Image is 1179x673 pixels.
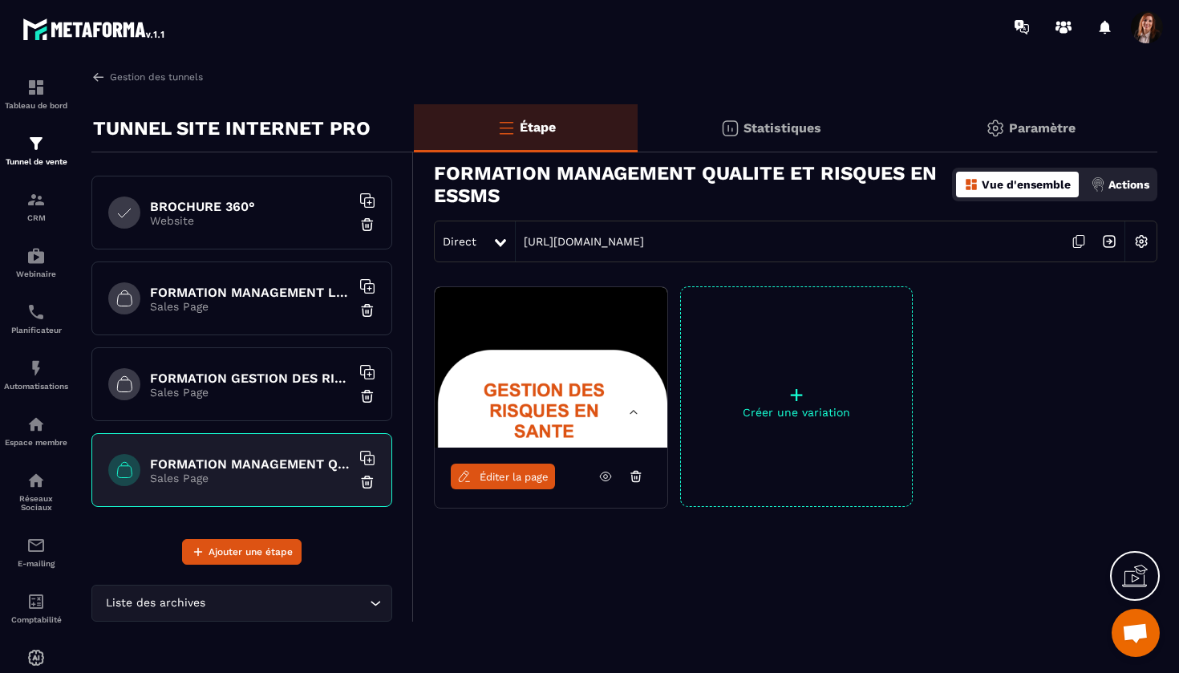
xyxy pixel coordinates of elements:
[1091,177,1105,192] img: actions.d6e523a2.png
[26,359,46,378] img: automations
[150,386,350,399] p: Sales Page
[150,285,350,300] h6: FORMATION MANAGEMENT LEADERSHIP
[681,383,912,406] p: +
[4,459,68,524] a: social-networksocial-networkRéseaux Sociaux
[359,302,375,318] img: trash
[26,190,46,209] img: formation
[4,270,68,278] p: Webinaire
[516,235,644,248] a: [URL][DOMAIN_NAME]
[26,78,46,97] img: formation
[4,494,68,512] p: Réseaux Sociaux
[150,371,350,386] h6: FORMATION GESTION DES RISQUES EN SANTE
[720,119,739,138] img: stats.20deebd0.svg
[1112,609,1160,657] a: Ouvrir le chat
[209,544,293,560] span: Ajouter une étape
[4,580,68,636] a: accountantaccountantComptabilité
[4,615,68,624] p: Comptabilité
[26,471,46,490] img: social-network
[182,539,302,565] button: Ajouter une étape
[435,287,667,448] img: image
[4,157,68,166] p: Tunnel de vente
[496,118,516,137] img: bars-o.4a397970.svg
[4,382,68,391] p: Automatisations
[4,559,68,568] p: E-mailing
[150,472,350,484] p: Sales Page
[150,300,350,313] p: Sales Page
[4,234,68,290] a: automationsautomationsWebinaire
[4,524,68,580] a: emailemailE-mailing
[4,122,68,178] a: formationformationTunnel de vente
[982,178,1071,191] p: Vue d'ensemble
[434,162,952,207] h3: FORMATION MANAGEMENT QUALITE ET RISQUES EN ESSMS
[93,112,371,144] p: TUNNEL SITE INTERNET PRO
[1108,178,1149,191] p: Actions
[4,347,68,403] a: automationsautomationsAutomatisations
[4,178,68,234] a: formationformationCRM
[26,648,46,667] img: automations
[26,134,46,153] img: formation
[1126,226,1157,257] img: setting-w.858f3a88.svg
[964,177,978,192] img: dashboard-orange.40269519.svg
[4,101,68,110] p: Tableau de bord
[26,302,46,322] img: scheduler
[26,415,46,434] img: automations
[359,474,375,490] img: trash
[4,403,68,459] a: automationsautomationsEspace membre
[451,464,555,489] a: Éditer la page
[480,471,549,483] span: Éditer la page
[209,594,366,612] input: Search for option
[102,594,209,612] span: Liste des archives
[26,592,46,611] img: accountant
[4,326,68,334] p: Planificateur
[91,585,392,622] div: Search for option
[22,14,167,43] img: logo
[359,217,375,233] img: trash
[4,290,68,347] a: schedulerschedulerPlanificateur
[150,456,350,472] h6: FORMATION MANAGEMENT QUALITE ET RISQUES EN ESSMS
[743,120,821,136] p: Statistiques
[1094,226,1124,257] img: arrow-next.bcc2205e.svg
[681,406,912,419] p: Créer une variation
[150,199,350,214] h6: BROCHURE 360°
[91,70,203,84] a: Gestion des tunnels
[1009,120,1076,136] p: Paramètre
[4,66,68,122] a: formationformationTableau de bord
[520,120,556,135] p: Étape
[443,235,476,248] span: Direct
[26,246,46,266] img: automations
[91,70,106,84] img: arrow
[986,119,1005,138] img: setting-gr.5f69749f.svg
[150,214,350,227] p: Website
[4,438,68,447] p: Espace membre
[4,213,68,222] p: CRM
[359,388,375,404] img: trash
[26,536,46,555] img: email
